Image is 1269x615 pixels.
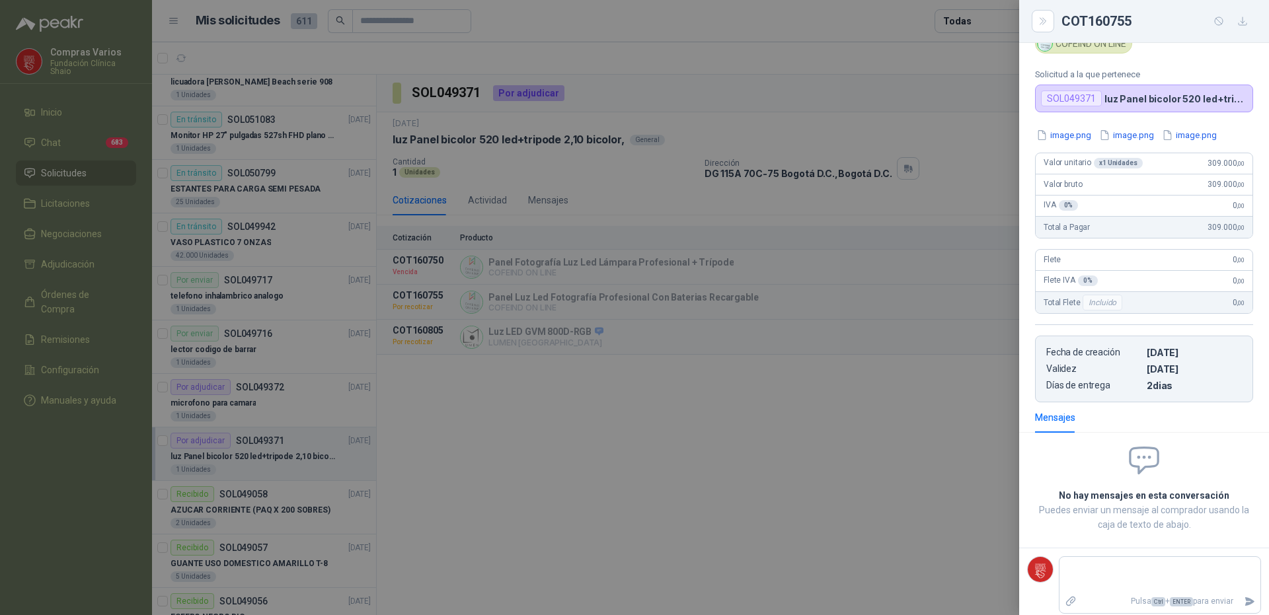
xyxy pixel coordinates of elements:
[1237,277,1245,285] span: ,00
[1044,295,1125,310] span: Total Flete
[1028,557,1053,582] img: Company Logo
[1035,128,1093,142] button: image.png
[1237,256,1245,264] span: ,00
[1233,255,1245,264] span: 0
[1237,160,1245,167] span: ,00
[1035,503,1253,532] p: Puedes enviar un mensaje al comprador usando la caja de texto de abajo.
[1208,180,1245,189] span: 309.000
[1098,128,1155,142] button: image.png
[1059,590,1082,613] label: Adjuntar archivos
[1237,299,1245,307] span: ,00
[1044,223,1090,232] span: Total a Pagar
[1061,11,1253,32] div: COT160755
[1147,363,1242,375] p: [DATE]
[1233,201,1245,210] span: 0
[1044,255,1061,264] span: Flete
[1151,597,1165,606] span: Ctrl
[1233,276,1245,285] span: 0
[1035,34,1132,54] div: COFEIND ON LINE
[1044,180,1082,189] span: Valor bruto
[1035,410,1075,425] div: Mensajes
[1082,590,1239,613] p: Pulsa + para enviar
[1046,347,1141,358] p: Fecha de creación
[1104,93,1247,104] p: luz Panel bicolor 520 led+tripode 2,10 bicolor,
[1046,363,1141,375] p: Validez
[1208,159,1245,168] span: 309.000
[1038,36,1052,51] img: Company Logo
[1044,275,1098,286] span: Flete IVA
[1059,200,1079,211] div: 0 %
[1237,181,1245,188] span: ,00
[1239,590,1260,613] button: Enviar
[1044,158,1143,168] span: Valor unitario
[1161,128,1218,142] button: image.png
[1078,275,1098,286] div: 0 %
[1035,13,1051,29] button: Close
[1035,488,1253,503] h2: No hay mensajes en esta conversación
[1046,380,1141,391] p: Días de entrega
[1083,295,1122,310] div: Incluido
[1147,347,1242,358] p: [DATE]
[1208,223,1245,232] span: 309.000
[1237,224,1245,231] span: ,00
[1094,158,1143,168] div: x 1 Unidades
[1035,69,1253,79] p: Solicitud a la que pertenece
[1233,298,1245,307] span: 0
[1041,90,1102,106] div: SOL049371
[1170,597,1193,606] span: ENTER
[1044,200,1078,211] span: IVA
[1237,202,1245,209] span: ,00
[1147,380,1242,391] p: 2 dias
